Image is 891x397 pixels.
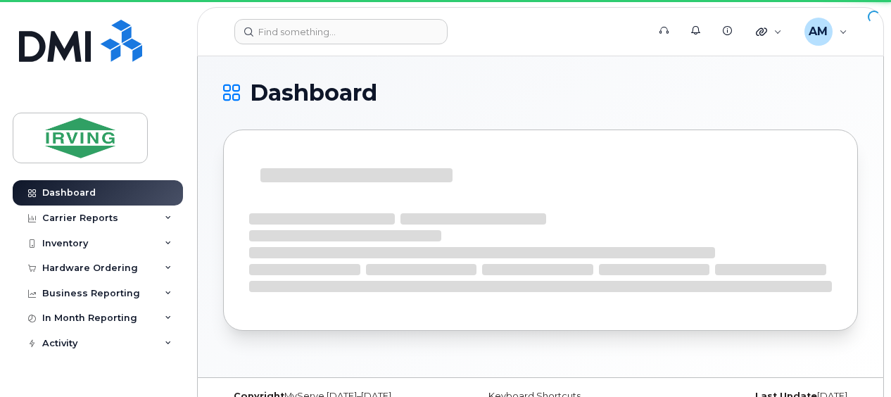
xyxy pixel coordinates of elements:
[250,82,377,103] span: Dashboard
